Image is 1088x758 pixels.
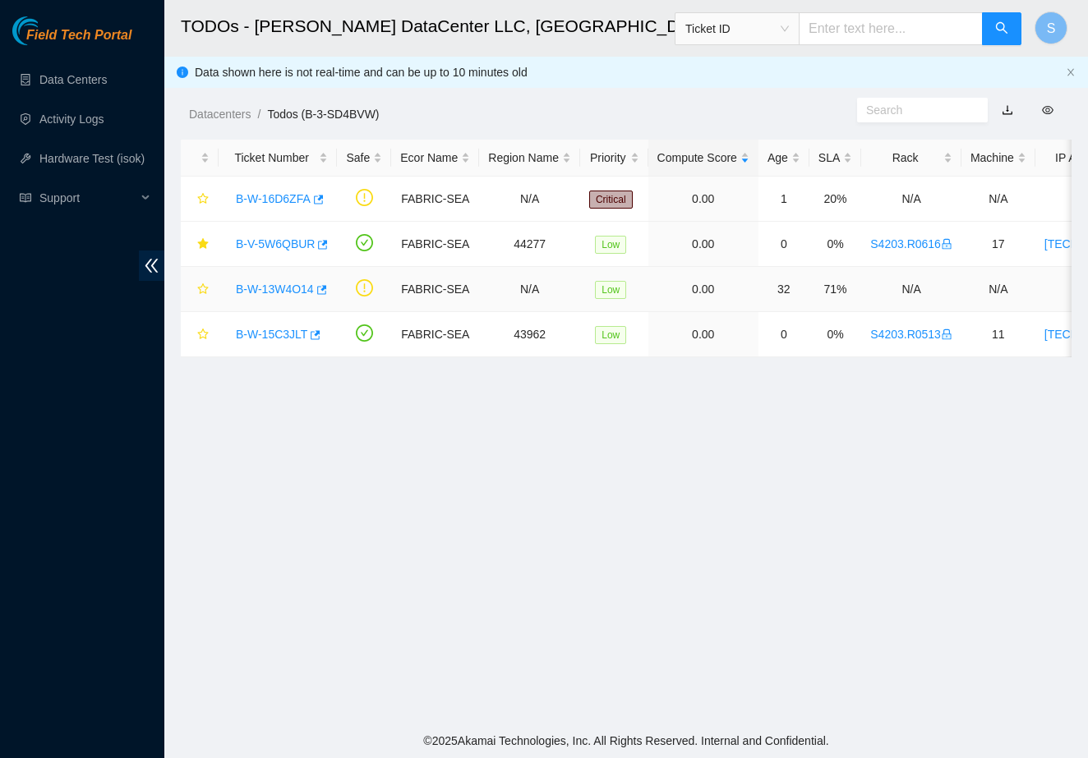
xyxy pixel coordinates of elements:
td: 11 [961,312,1035,357]
td: 32 [758,267,809,312]
td: N/A [479,177,580,222]
td: 0% [809,312,861,357]
span: check-circle [356,324,373,342]
button: download [989,97,1026,123]
td: 71% [809,267,861,312]
button: star [190,186,210,212]
td: 0.00 [648,267,758,312]
a: S4203.R0513lock [870,328,952,341]
span: star [197,283,209,296]
button: star [190,231,210,257]
span: lock [941,238,952,250]
td: N/A [861,177,961,222]
footer: © 2025 Akamai Technologies, Inc. All Rights Reserved. Internal and Confidential. [164,724,1088,758]
span: exclamation-circle [356,279,373,296]
span: star [197,193,209,206]
span: Support [39,181,136,214]
span: eye [1042,104,1053,116]
a: S4203.R0616lock [870,237,952,250]
a: download [1002,103,1013,117]
span: star [197,328,209,342]
button: S [1035,11,1067,44]
a: Datacenters [189,108,251,121]
span: Low [595,236,626,254]
td: 0.00 [648,177,758,222]
a: B-W-16D6ZFA [236,192,311,205]
td: N/A [961,177,1035,222]
button: star [190,276,210,302]
td: FABRIC-SEA [391,312,479,357]
td: 20% [809,177,861,222]
a: Hardware Test (isok) [39,152,145,165]
td: 0.00 [648,222,758,267]
a: B-V-5W6QBUR [236,237,315,250]
td: 0.00 [648,312,758,357]
td: 17 [961,222,1035,267]
a: Akamai TechnologiesField Tech Portal [12,30,131,51]
a: B-W-15C3JLT [236,328,307,341]
span: S [1047,18,1056,39]
td: 0 [758,312,809,357]
button: star [190,321,210,347]
td: N/A [861,267,961,312]
span: Ticket ID [685,16,789,41]
span: close [1066,67,1076,77]
td: FABRIC-SEA [391,267,479,312]
span: search [995,21,1008,37]
td: 43962 [479,312,580,357]
span: Low [595,281,626,299]
a: B-W-13W4O14 [236,283,314,296]
a: Data Centers [39,73,107,86]
input: Search [866,101,966,119]
td: N/A [479,267,580,312]
a: Activity Logs [39,113,104,126]
td: 0 [758,222,809,267]
td: 1 [758,177,809,222]
span: double-left [139,250,164,281]
td: FABRIC-SEA [391,222,479,267]
td: N/A [961,267,1035,312]
button: close [1066,67,1076,78]
td: FABRIC-SEA [391,177,479,222]
span: exclamation-circle [356,189,373,206]
button: search [982,12,1021,45]
span: read [20,192,31,204]
td: 44277 [479,222,580,267]
span: star [197,238,209,251]
input: Enter text here... [799,12,983,45]
span: / [257,108,260,121]
img: Akamai Technologies [12,16,83,45]
span: Low [595,326,626,344]
span: Critical [589,191,633,209]
span: Field Tech Portal [26,28,131,44]
span: lock [941,328,952,340]
a: Todos (B-3-SD4BVW) [267,108,379,121]
td: 0% [809,222,861,267]
span: check-circle [356,234,373,251]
